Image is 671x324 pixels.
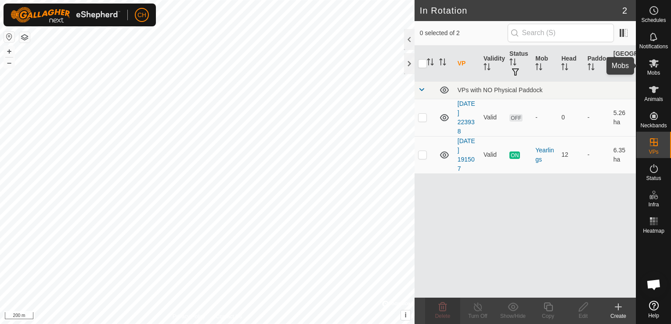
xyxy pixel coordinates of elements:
[420,29,508,38] span: 0 selected of 2
[648,313,659,318] span: Help
[480,46,506,82] th: Validity
[561,65,568,72] p-sorticon: Activate to sort
[4,32,14,42] button: Reset Map
[405,311,407,319] span: i
[610,99,636,136] td: 5.26 ha
[646,176,661,181] span: Status
[566,312,601,320] div: Edit
[454,46,480,82] th: VP
[532,46,558,82] th: Mob
[458,137,475,172] a: [DATE] 191507
[480,99,506,136] td: Valid
[509,60,516,67] p-sorticon: Activate to sort
[648,202,659,207] span: Infra
[610,46,636,82] th: [GEOGRAPHIC_DATA] Area
[647,70,660,76] span: Mobs
[506,46,532,82] th: Status
[4,58,14,68] button: –
[644,97,663,102] span: Animals
[480,136,506,173] td: Valid
[435,313,451,319] span: Delete
[622,4,627,17] span: 2
[401,310,411,320] button: i
[483,65,491,72] p-sorticon: Activate to sort
[173,313,206,320] a: Privacy Policy
[558,99,584,136] td: 0
[495,312,530,320] div: Show/Hide
[613,69,620,76] p-sorticon: Activate to sort
[640,123,667,128] span: Neckbands
[137,11,146,20] span: CH
[509,151,520,159] span: ON
[460,312,495,320] div: Turn Off
[584,99,610,136] td: -
[535,113,554,122] div: -
[641,18,666,23] span: Schedules
[458,86,632,94] div: VPs with NO Physical Paddock
[558,136,584,173] td: 12
[636,297,671,322] a: Help
[588,65,595,72] p-sorticon: Activate to sort
[649,149,658,155] span: VPs
[643,228,664,234] span: Heatmap
[508,24,614,42] input: Search (S)
[639,44,668,49] span: Notifications
[610,136,636,173] td: 6.35 ha
[509,114,523,122] span: OFF
[535,65,542,72] p-sorticon: Activate to sort
[584,46,610,82] th: Paddock
[19,32,30,43] button: Map Layers
[458,100,475,135] a: [DATE] 223938
[558,46,584,82] th: Head
[4,46,14,57] button: +
[601,312,636,320] div: Create
[11,7,120,23] img: Gallagher Logo
[427,60,434,67] p-sorticon: Activate to sort
[535,146,554,164] div: Yearlings
[530,312,566,320] div: Copy
[216,313,242,320] a: Contact Us
[420,5,622,16] h2: In Rotation
[439,60,446,67] p-sorticon: Activate to sort
[641,271,667,298] div: Open chat
[584,136,610,173] td: -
